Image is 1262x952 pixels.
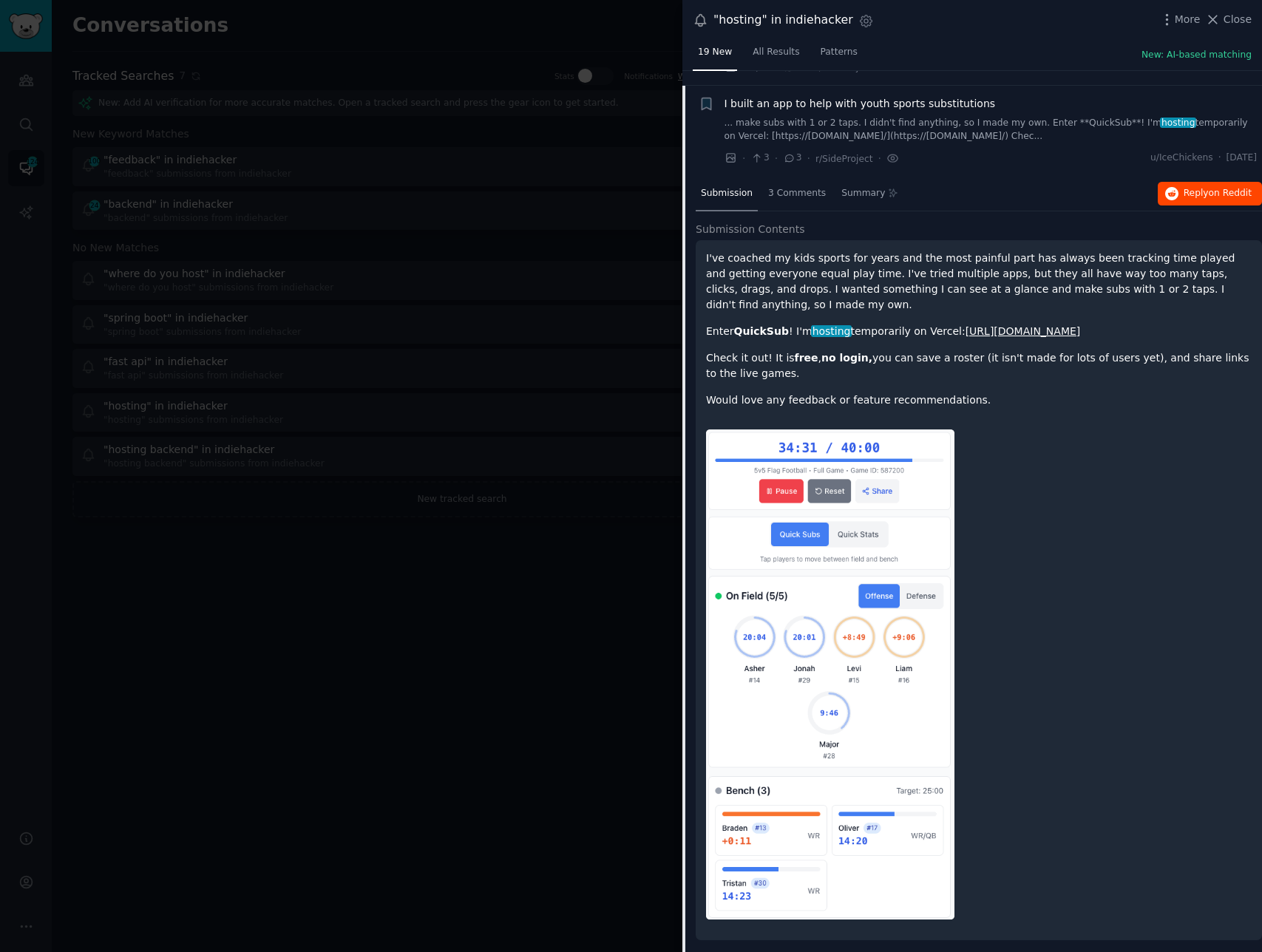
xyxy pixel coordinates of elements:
[706,350,1252,381] p: Check it out! It is , you can save a roster (it isn't made for lots of users yet), and share link...
[753,46,799,59] span: All Results
[1160,118,1196,128] span: hosting
[701,187,753,200] span: Submission
[750,152,769,165] span: 3
[768,187,826,200] span: 3 Comments
[821,352,872,364] strong: no login,
[1224,12,1252,27] span: Close
[1205,12,1252,27] button: Close
[1218,152,1221,165] span: ·
[1141,49,1252,62] button: New: AI-based matching
[1184,187,1252,200] span: Reply
[1159,12,1201,27] button: More
[1209,188,1252,198] span: on Reddit
[1158,182,1262,205] button: Replyon Reddit
[841,187,885,200] span: Summary
[775,151,778,166] span: ·
[706,392,1252,408] p: Would love any feedback or feature recommendations.
[706,324,1252,339] p: Enter ! I'm temporarily on Vercel:
[734,325,789,337] strong: QuickSub
[1150,152,1213,165] span: u/IceChickens
[1175,12,1201,27] span: More
[815,154,873,164] span: r/SideProject
[706,429,954,919] img: I built an app to help with youth sports substitutions
[807,151,810,166] span: ·
[698,46,732,59] span: 19 New
[966,325,1081,337] a: [URL][DOMAIN_NAME]
[1227,152,1257,165] span: [DATE]
[747,41,804,71] a: All Results
[742,151,745,166] span: ·
[783,152,801,165] span: 3
[878,151,881,166] span: ·
[821,46,858,59] span: Patterns
[811,325,852,337] span: hosting
[725,117,1258,143] a: ... make subs with 1 or 2 taps. I didn't find anything, so I made my own. Enter **QuickSub**! I'm...
[795,352,818,364] strong: free
[815,41,863,71] a: Patterns
[713,11,853,30] div: "hosting" in indiehacker
[706,251,1252,313] p: I've coached my kids sports for years and the most painful part has always been tracking time pla...
[693,41,737,71] a: 19 New
[725,96,996,112] a: I built an app to help with youth sports substitutions
[696,222,805,237] span: Submission Contents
